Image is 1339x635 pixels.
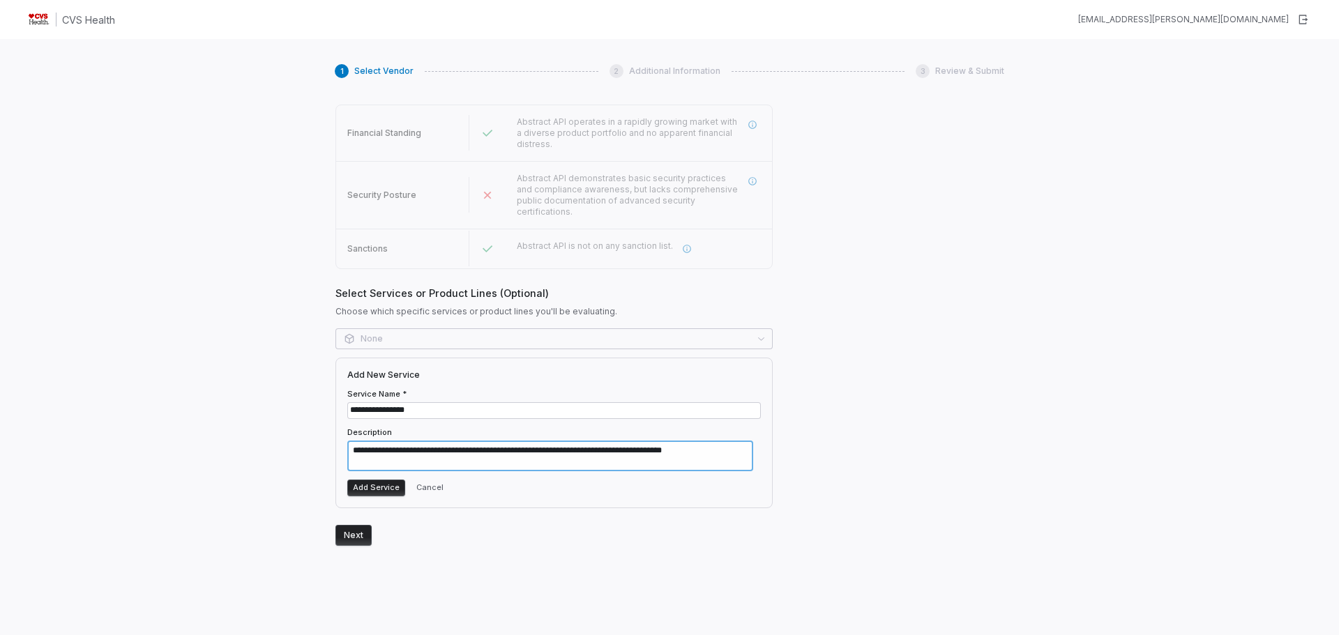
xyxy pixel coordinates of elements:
svg: More information [682,244,692,254]
span: Additional Information [629,66,720,77]
div: 2 [610,64,623,78]
span: Abstract API is not on any sanction list. [517,240,673,251]
svg: More information [748,176,757,186]
button: Next [335,525,372,546]
label: Description [347,427,761,438]
h1: CVS Health [62,13,115,27]
span: Choose which specific services or product lines you'll be evaluating. [335,306,773,317]
svg: Passed [481,242,494,256]
span: Select Services or Product Lines (Optional) [335,286,773,300]
span: Abstract API demonstrates basic security practices and compliance awareness, but lacks comprehens... [517,173,738,217]
h4: Add New Service [347,369,420,381]
label: Service Name * [347,389,761,399]
span: Security Posture [347,190,416,200]
button: More information [740,169,765,194]
svg: Passed [481,126,494,140]
span: Financial Standing [347,128,421,138]
img: Clerk Logo [28,8,50,31]
div: [EMAIL_ADDRESS][PERSON_NAME][DOMAIN_NAME] [1078,14,1289,25]
button: Cancel [412,475,448,500]
button: Add Service [347,480,405,496]
button: More information [674,236,699,261]
svg: More information [748,120,757,130]
div: 3 [916,64,930,78]
span: Abstract API operates in a rapidly growing market with a diverse product portfolio and no apparen... [517,116,737,149]
div: 1 [335,64,349,78]
span: Select Vendor [354,66,414,77]
svg: Failed [481,188,494,202]
button: More information [740,112,765,137]
span: Review & Submit [935,66,1004,77]
span: Sanctions [347,243,388,254]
